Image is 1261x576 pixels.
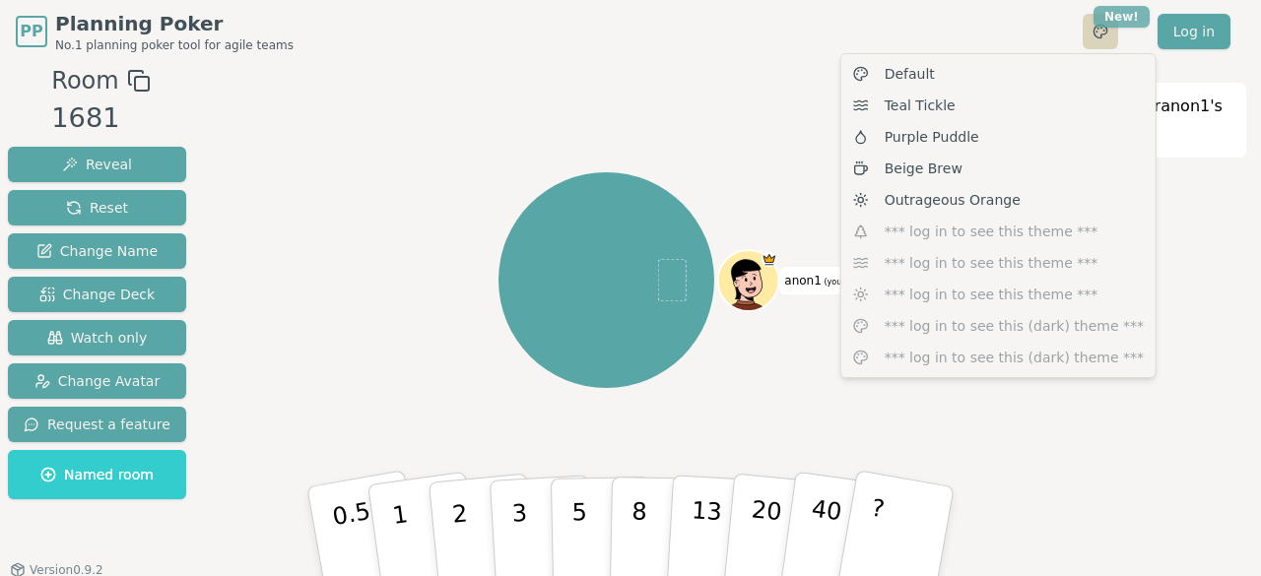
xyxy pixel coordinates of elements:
[885,127,979,147] span: Purple Puddle
[885,64,935,84] span: Default
[885,190,1021,210] span: Outrageous Orange
[885,159,962,178] span: Beige Brew
[885,96,956,115] span: Teal Tickle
